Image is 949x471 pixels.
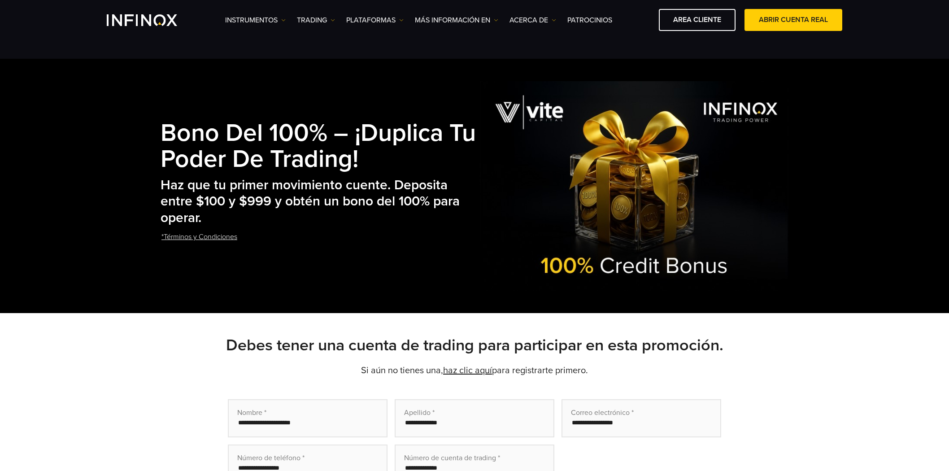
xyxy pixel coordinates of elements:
a: Patrocinios [567,15,612,26]
strong: Bono del 100% – ¡Duplica tu poder de trading! [161,118,476,174]
p: Si aún no tienes una, para registrarte primero. [161,364,788,377]
a: TRADING [297,15,335,26]
strong: Debes tener una cuenta de trading para participar en esta promoción. [226,336,723,355]
a: ACERCA DE [509,15,556,26]
a: INFINOX Logo [107,14,198,26]
a: Instrumentos [225,15,286,26]
a: Más información en [415,15,498,26]
a: PLATAFORMAS [346,15,404,26]
a: *Términos y Condiciones [161,226,238,248]
a: haz clic aquí [443,365,492,376]
h2: Haz que tu primer movimiento cuente. Deposita entre $100 y $999 y obtén un bono del 100% para ope... [161,177,480,227]
a: AREA CLIENTE [659,9,736,31]
a: ABRIR CUENTA REAL [744,9,842,31]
